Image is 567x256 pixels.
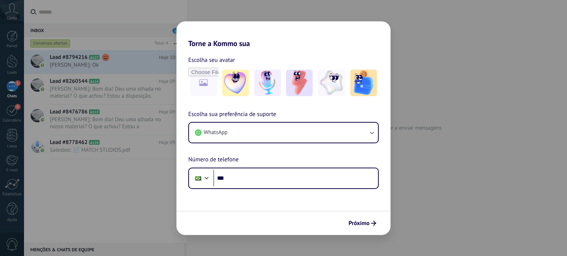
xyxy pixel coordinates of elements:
button: Próximo [345,217,379,229]
div: Brazil: + 55 [191,171,205,186]
img: -3.jpeg [286,70,313,96]
span: Próximo [348,221,370,226]
span: Escolha sua preferência de suporte [188,110,276,119]
h2: Torne a Kommo sua [176,21,391,48]
img: -1.jpeg [222,70,249,96]
img: -4.jpeg [318,70,345,96]
span: Número de telefone [188,155,238,165]
span: WhatsApp [204,129,227,136]
img: -2.jpeg [254,70,281,96]
img: -5.jpeg [350,70,377,96]
button: WhatsApp [189,123,378,143]
span: Escolha seu avatar [188,55,235,65]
